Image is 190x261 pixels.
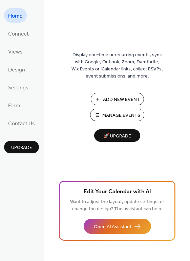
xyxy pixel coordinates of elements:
span: Edit Your Calendar with AI [84,187,151,197]
span: Design [8,65,25,75]
span: Want to adjust the layout, update settings, or change the design? The assistant can help. [70,197,164,214]
span: Connect [8,29,29,39]
button: Manage Events [90,109,144,121]
span: Add New Event [103,96,140,103]
button: Add New Event [91,93,144,105]
a: Contact Us [4,116,39,130]
span: Open AI Assistant [94,223,131,231]
button: 🚀 Upgrade [94,129,140,142]
span: Views [8,47,23,57]
span: Form [8,101,20,111]
a: Design [4,62,29,77]
a: Connect [4,26,33,41]
span: Home [8,11,23,21]
button: Open AI Assistant [84,219,151,234]
span: Manage Events [102,112,140,119]
button: Upgrade [4,141,39,153]
a: Home [4,8,27,23]
span: Contact Us [8,118,35,129]
a: Settings [4,80,33,94]
span: Settings [8,83,28,93]
span: 🚀 Upgrade [98,132,136,141]
a: Views [4,44,27,59]
span: Display one-time or recurring events, sync with Google, Outlook, Zoom, Eventbrite, Wix Events or ... [71,51,163,80]
span: Upgrade [11,144,32,151]
a: Form [4,98,24,112]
